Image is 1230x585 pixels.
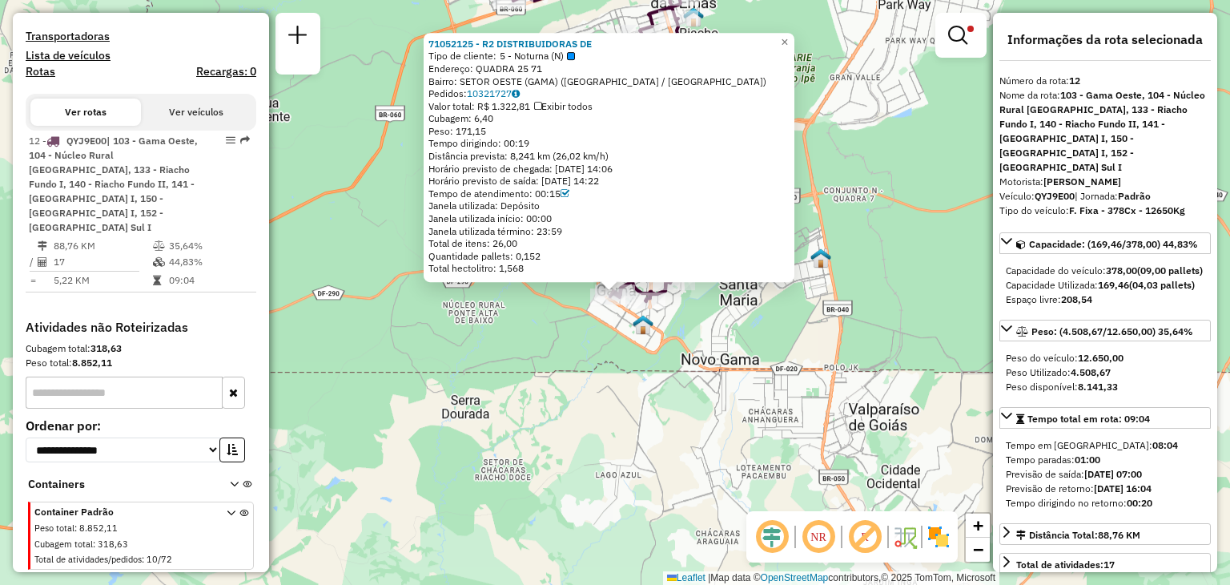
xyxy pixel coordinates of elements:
span: 88,76 KM [1098,529,1140,541]
span: + [973,515,983,535]
div: Janela utilizada término: 23:59 [428,225,790,238]
strong: 4.508,67 [1071,366,1111,378]
span: | Jornada: [1075,190,1151,202]
div: Previsão de retorno: [1006,482,1204,496]
strong: 103 - Gama Oeste, 104 - Núcleo Rural [GEOGRAPHIC_DATA], 133 - Riacho Fundo I, 140 - Riacho Fundo ... [999,89,1205,173]
span: : [142,554,144,565]
a: Zoom out [966,538,990,562]
div: Tempo paradas: [1006,453,1204,467]
strong: 8.852,11 [72,357,112,369]
div: Número da rota: [999,74,1211,88]
a: Rotas [26,65,55,79]
a: Capacidade: (169,46/378,00) 44,83% [999,232,1211,254]
em: Rota exportada [240,135,250,145]
span: − [973,539,983,559]
td: 09:04 [168,272,249,288]
img: 120 UDC WCL Recanto [683,6,704,27]
strong: (04,03 pallets) [1129,279,1195,291]
div: Valor total: R$ 1.322,81 [428,100,790,113]
strong: 8.141,33 [1078,381,1118,393]
div: Tempo em [GEOGRAPHIC_DATA]: [1006,438,1204,453]
strong: 08:04 [1152,439,1178,451]
span: Container Padrão [34,505,207,519]
a: 71052125 - R2 DISTRIBUIDORAS DE [428,38,592,50]
div: Quantidade pallets: 0,152 [428,250,790,263]
i: Observações [512,89,520,99]
div: Espaço livre: [1006,292,1204,307]
div: Capacidade do veículo: [1006,264,1204,278]
strong: [PERSON_NAME] [1043,175,1121,188]
div: Tempo total em rota: 09:04 [999,432,1211,517]
a: Nova sessão e pesquisa [282,19,314,55]
div: Tempo de atendimento: 00:15 [428,188,790,200]
a: Peso: (4.508,67/12.650,00) 35,64% [999,320,1211,341]
i: Distância Total [38,241,47,251]
span: Cubagem total [34,539,93,550]
button: Ordem crescente [219,438,245,462]
div: Tipo de cliente: [428,50,790,63]
strong: 01:00 [1075,454,1100,466]
i: % de utilização da cubagem [153,257,165,267]
strong: [DATE] 07:00 [1084,468,1142,480]
img: 117 UDC Light WCL Gama [633,314,653,335]
h4: Transportadoras [26,30,256,43]
a: OpenStreetMap [761,572,829,583]
span: Peso: 171,15 [428,125,486,137]
a: Close popup [775,33,794,52]
strong: 17 [1103,559,1115,571]
span: 12 - [29,135,198,233]
span: | [708,572,710,583]
button: Ver rotas [30,99,141,126]
span: Total de atividades/pedidos [34,554,142,565]
div: Map data © contributors,© 2025 TomTom, Microsoft [663,571,999,585]
div: Tipo do veículo: [999,204,1211,218]
span: Exibir todos [534,100,593,112]
strong: F. Fixa - 378Cx - 12650Kg [1069,204,1185,216]
span: Cubagem: 6,40 [428,112,493,124]
a: Tempo total em rota: 09:04 [999,407,1211,429]
div: Janela utilizada início: 00:00 [428,212,790,225]
span: Peso do veículo: [1006,352,1123,364]
td: 5,22 KM [53,272,152,288]
td: 88,76 KM [53,238,152,254]
div: Capacidade: (169,46/378,00) 44,83% [999,257,1211,313]
span: Ocultar deslocamento [753,518,791,556]
h4: Lista de veículos [26,49,256,63]
span: Tempo total em rota: 09:04 [1027,413,1150,425]
a: Zoom in [966,514,990,538]
strong: Padrão [1118,190,1151,202]
a: 10321727 [467,87,520,99]
h4: Informações da rota selecionada [999,32,1211,47]
span: Total de atividades: [1016,559,1115,571]
img: Exibir/Ocultar setores [926,524,951,550]
td: 35,64% [168,238,249,254]
div: Peso disponível: [1006,380,1204,394]
span: × [781,35,788,49]
span: Peso total [34,522,74,534]
div: Horário previsto de saída: [DATE] 14:22 [428,175,790,188]
i: Tempo total em rota [153,276,161,285]
div: Peso Utilizado: [1006,365,1204,380]
div: Distância prevista: 8,241 km (26,02 km/h) [428,150,790,163]
em: Opções [226,135,235,145]
div: Tempo dirigindo no retorno: [1006,496,1204,510]
span: 5 - Noturna (N) [500,50,575,63]
span: : [74,522,77,534]
div: Cubagem total: [26,341,256,356]
a: Distância Total:88,76 KM [999,523,1211,545]
strong: [DATE] 16:04 [1094,482,1152,494]
span: 318,63 [98,539,128,550]
img: Fluxo de ruas [892,524,918,550]
span: : [93,539,95,550]
div: Tempo dirigindo: 00:19 [428,138,790,151]
div: Veículo: [999,189,1211,204]
button: Ver veículos [141,99,251,126]
div: Endereço: QUADRA 25 71 [428,63,790,75]
span: 8.852,11 [79,522,118,534]
img: 119 UDC Light WCL Santa Maria [810,248,831,268]
strong: (09,00 pallets) [1137,264,1203,276]
strong: 208,54 [1061,293,1092,305]
td: = [29,272,37,288]
td: / [29,254,37,270]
